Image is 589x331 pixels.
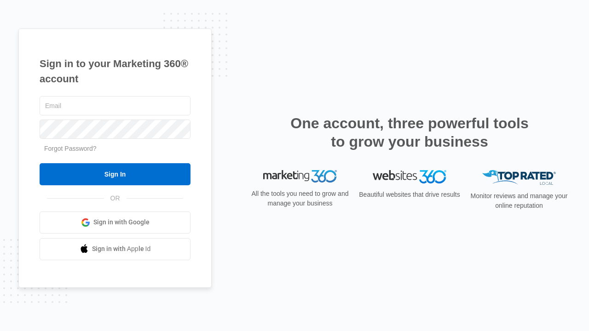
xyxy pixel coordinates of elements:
[40,238,191,260] a: Sign in with Apple Id
[93,217,150,227] span: Sign in with Google
[373,170,446,183] img: Websites 360
[248,189,352,208] p: All the tools you need to grow and manage your business
[40,211,191,234] a: Sign in with Google
[468,191,571,211] p: Monitor reviews and manage your online reputation
[40,163,191,185] input: Sign In
[40,56,191,86] h1: Sign in to your Marketing 360® account
[288,114,531,151] h2: One account, three powerful tools to grow your business
[104,194,127,203] span: OR
[482,170,556,185] img: Top Rated Local
[263,170,337,183] img: Marketing 360
[40,96,191,115] input: Email
[44,145,97,152] a: Forgot Password?
[358,190,461,200] p: Beautiful websites that drive results
[92,244,151,254] span: Sign in with Apple Id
